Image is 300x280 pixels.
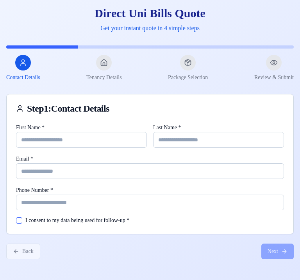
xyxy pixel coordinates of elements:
[16,155,34,162] label: Email *
[25,217,149,224] label: I consent to my data being used for follow-up *
[164,74,212,81] span: Package Selection
[6,6,294,20] h1: Direct Uni Bills Quote
[16,124,49,131] label: First Name *
[251,74,294,81] span: Review & Submit
[16,104,284,113] div: Step 1 : Contact Details
[153,124,186,131] label: Last Name *
[85,74,126,81] span: Tenancy Details
[16,187,59,193] label: Phone Number *
[6,23,294,33] p: Get your instant quote in 4 simple steps
[6,74,46,81] span: Contact Details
